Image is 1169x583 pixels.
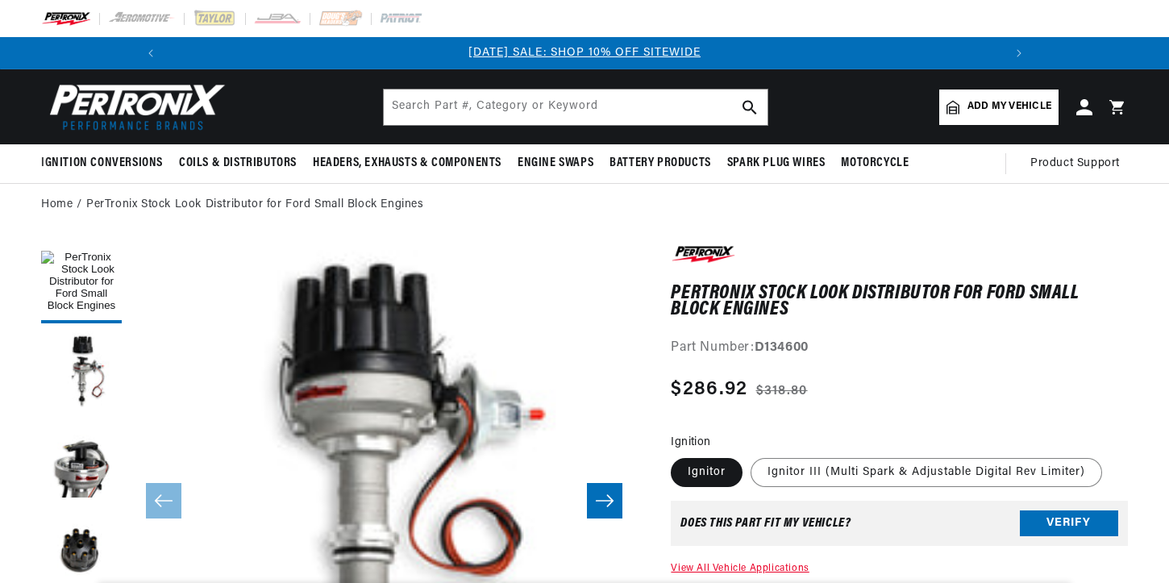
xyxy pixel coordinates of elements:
[167,44,1003,62] div: Announcement
[755,341,809,354] strong: D134600
[41,196,1128,214] nav: breadcrumbs
[1030,144,1128,183] summary: Product Support
[833,144,917,182] summary: Motorcycle
[756,381,808,401] s: $318.80
[751,458,1102,487] label: Ignitor III (Multi Spark & Adjustable Digital Rev Limiter)
[167,44,1003,62] div: 1 of 3
[939,90,1059,125] a: Add my vehicle
[510,144,601,182] summary: Engine Swaps
[601,144,719,182] summary: Battery Products
[468,47,701,59] a: [DATE] SALE: SHOP 10% OFF SITEWIDE
[41,144,171,182] summary: Ignition Conversions
[41,420,122,501] button: Load image 3 in gallery view
[384,90,768,125] input: Search Part #, Category or Keyword
[1030,155,1120,173] span: Product Support
[305,144,510,182] summary: Headers, Exhausts & Components
[41,196,73,214] a: Home
[518,155,593,172] span: Engine Swaps
[171,144,305,182] summary: Coils & Distributors
[680,517,851,530] div: Does This part fit My vehicle?
[41,155,163,172] span: Ignition Conversions
[967,99,1051,115] span: Add my vehicle
[732,90,768,125] button: search button
[671,338,1128,359] div: Part Number:
[671,434,712,451] legend: Ignition
[587,483,622,518] button: Slide right
[671,458,743,487] label: Ignitor
[719,144,834,182] summary: Spark Plug Wires
[609,155,711,172] span: Battery Products
[841,155,909,172] span: Motorcycle
[135,37,167,69] button: Translation missing: en.sections.announcements.previous_announcement
[727,155,826,172] span: Spark Plug Wires
[1020,510,1118,536] button: Verify
[671,564,809,573] a: View All Vehicle Applications
[671,375,747,404] span: $286.92
[146,483,181,518] button: Slide left
[1003,37,1035,69] button: Translation missing: en.sections.announcements.next_announcement
[41,331,122,412] button: Load image 2 in gallery view
[41,243,122,323] button: Load image 1 in gallery view
[41,79,227,135] img: Pertronix
[86,196,424,214] a: PerTronix Stock Look Distributor for Ford Small Block Engines
[179,155,297,172] span: Coils & Distributors
[671,285,1128,319] h1: PerTronix Stock Look Distributor for Ford Small Block Engines
[313,155,501,172] span: Headers, Exhausts & Components
[1,37,1168,69] slideshow-component: Translation missing: en.sections.announcements.announcement_bar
